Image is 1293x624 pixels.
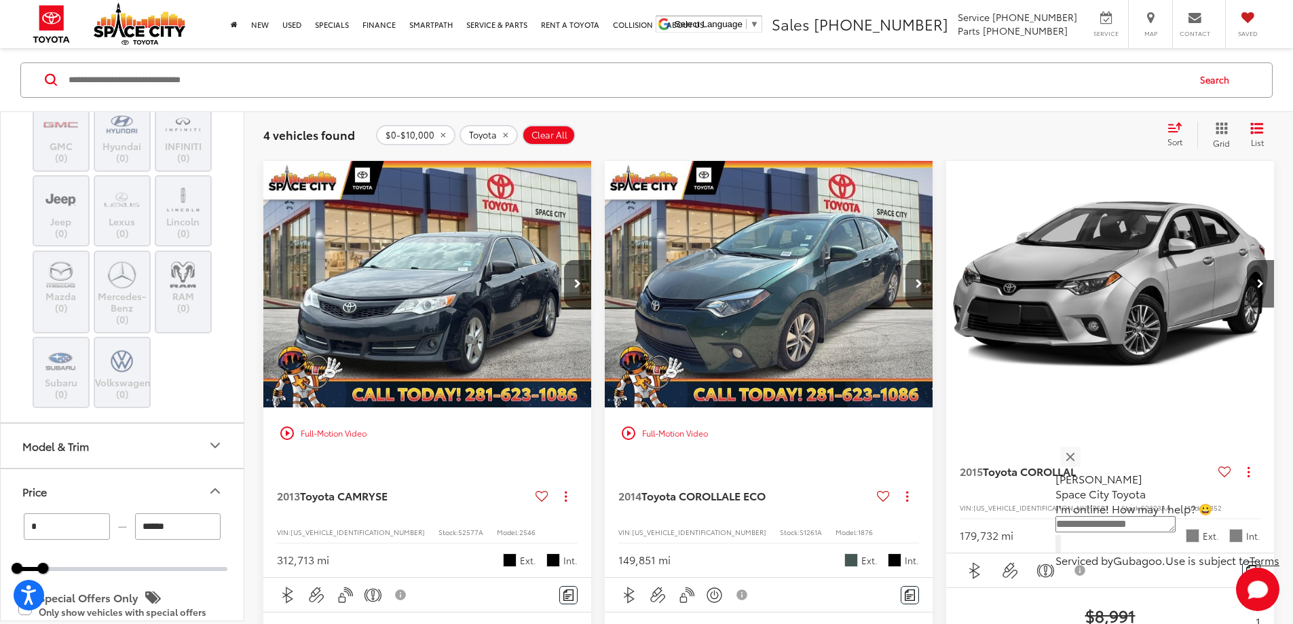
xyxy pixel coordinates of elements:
img: 2014 Toyota COROLLA LE ECO PREMIUM [604,161,934,409]
span: Int. [563,554,578,567]
img: Emergency Brake Assist [1037,562,1054,579]
button: Next image [1247,260,1274,308]
div: 2014 Toyota COROLLA LE ECO 0 [604,161,934,407]
span: VIN: [277,527,291,537]
a: 2014Toyota COROLLALE ECO [618,488,872,503]
button: Actions [1237,460,1260,483]
input: maximum Buy price [135,513,221,539]
img: Keyless Ignition System [706,587,723,604]
label: Lexus (0) [95,183,150,238]
button: Next image [564,260,591,308]
span: Midnight Black Metal [503,553,517,567]
button: View Disclaimer [390,581,413,609]
img: 2015 Toyota COROLLA LE GRADE FWD [945,161,1275,409]
img: Comments [905,589,916,601]
span: Ext. [520,554,536,567]
span: Clear All [531,129,567,140]
span: Contact [1180,29,1210,38]
img: Keyless Entry [337,587,354,604]
button: remove Toyota [460,124,518,145]
span: Sales [772,13,810,35]
span: Grid [1213,136,1230,148]
img: 2013 Toyota CAMRY 4-DOOR SE SEDAN [263,161,593,409]
label: Hyundai (0) [95,109,150,164]
span: Map [1136,29,1165,38]
svg: Start Chat [1236,568,1279,611]
span: Black [546,553,560,567]
img: Space City Toyota in Humble, TX) [164,258,202,290]
span: SE [375,488,388,503]
img: Bluetooth® [967,562,983,579]
span: Select Language [675,19,743,29]
a: 2015Toyota COROLLAL [960,464,1213,479]
span: Ext. [861,554,878,567]
div: 2015 Toyota COROLLA L 0 [945,161,1275,407]
a: 2013 Toyota CAMRY 4-DOOR SE SEDAN2013 Toyota CAMRY 4-DOOR SE SEDAN2013 Toyota CAMRY 4-DOOR SE SED... [263,161,593,407]
img: Space City Toyota in Humble, TX) [164,183,202,215]
span: Model: [836,527,858,537]
button: remove 0-10000 [376,124,455,145]
span: Stock: [1121,502,1141,513]
div: Price [22,484,47,497]
span: Ext. [1203,530,1219,543]
span: Int. [905,554,919,567]
a: 2013Toyota CAMRYSE [277,488,530,503]
img: Space City Toyota in Humble, TX) [164,109,202,141]
span: $0-$10,000 [386,129,434,140]
span: 52577A [458,527,483,537]
label: RAM (0) [156,258,211,313]
button: Grid View [1197,121,1240,148]
img: Comments [1246,565,1257,576]
span: 2015 [960,463,983,479]
button: Comments [559,586,578,604]
p: Only show vehicles with special offers [39,607,226,617]
img: Space City Toyota in Humble, TX) [42,344,79,376]
span: 4Evergreen Mica [844,553,858,567]
span: 4 vehicles found [263,126,355,142]
span: VIN: [618,527,632,537]
span: Saved [1233,29,1262,38]
span: Service [1091,29,1121,38]
span: Toyota COROLLA [641,488,729,503]
span: Sort [1167,136,1182,147]
span: L [1070,463,1076,479]
span: Stock: [780,527,800,537]
img: Aux Input [650,587,667,604]
button: Toggle Chat Window [1236,568,1279,611]
img: Space City Toyota in Humble, TX) [103,183,140,215]
img: Bluetooth® [280,587,297,604]
img: Space City Toyota in Humble, TX) [103,344,140,376]
span: Int. [1246,530,1260,543]
button: Clear All [522,124,576,145]
img: Space City Toyota in Humble, TX) [42,109,79,141]
button: Search [1187,62,1249,96]
label: Volkswagen (0) [95,344,150,399]
span: [PHONE_NUMBER] [992,10,1077,24]
label: INFINITI (0) [156,109,211,164]
span: 1876 [858,527,873,537]
span: 2546 [519,527,536,537]
button: Select sort value [1161,121,1197,148]
button: Actions [895,484,919,508]
input: minimum Buy price [24,513,110,539]
div: Price [207,483,223,499]
div: Model & Trim [207,437,223,454]
img: Space City Toyota [94,3,185,45]
label: Mercedes-Benz (0) [95,258,150,325]
span: S1261A [800,527,822,537]
span: LE ECO [729,488,766,503]
span: Toyota CAMRY [300,488,375,503]
button: Actions [554,484,578,508]
span: VIN: [960,502,973,513]
span: Toyota [469,129,497,140]
span: Model: [1184,502,1207,513]
div: 2013 Toyota CAMRY SE 0 [263,161,593,407]
img: Aux Input [1002,562,1019,579]
label: Jeep (0) [34,183,89,238]
img: Aux Input [308,587,325,604]
span: Parts [958,24,980,37]
span: [US_VEHICLE_IDENTIFICATION_NUMBER] [973,502,1108,513]
input: Search by Make, Model, or Keyword [67,63,1187,96]
label: GMC (0) [34,109,89,164]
